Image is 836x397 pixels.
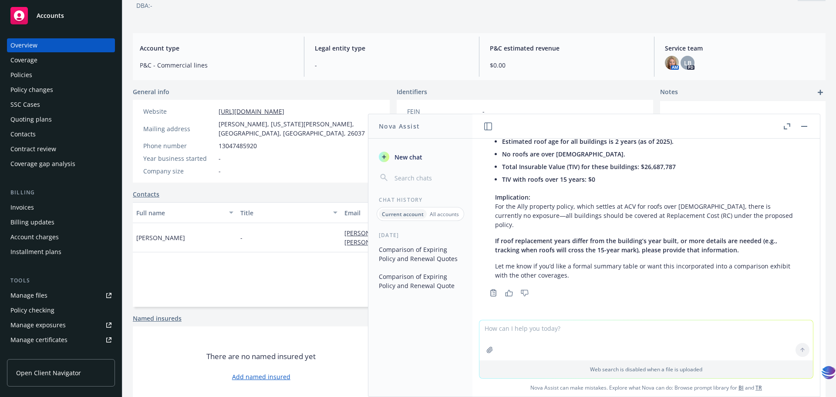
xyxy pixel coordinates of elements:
[143,124,215,133] div: Mailing address
[705,112,782,122] span: There are no notes yet
[237,202,341,223] button: Title
[393,153,422,162] span: New chat
[341,202,514,223] button: Email
[502,150,625,158] span: No roofs are over [DEMOGRAPHIC_DATA].
[240,208,328,217] div: Title
[397,87,427,96] span: Identifiers
[738,384,744,391] a: BI
[344,229,494,246] a: [PERSON_NAME][EMAIL_ADDRESS][PERSON_NAME][PERSON_NAME][DOMAIN_NAME]
[206,351,316,362] span: There are no named insured yet
[368,196,472,204] div: Chat History
[10,157,75,171] div: Coverage gap analysis
[821,364,836,380] img: svg+xml;base64,PHN2ZyB3aWR0aD0iMzQiIGhlaWdodD0iMzQiIHZpZXdCb3g9IjAgMCAzNCAzNCIgZmlsbD0ibm9uZSIgeG...
[7,230,115,244] a: Account charges
[10,318,66,332] div: Manage exposures
[143,107,215,116] div: Website
[665,56,679,70] img: photo
[368,231,472,239] div: [DATE]
[7,157,115,171] a: Coverage gap analysis
[502,137,674,146] span: Estimated roof age for all buildings is 2 years (as of 2025).
[379,122,420,131] h1: Nova Assist
[10,245,61,259] div: Installment plans
[315,61,469,70] span: -
[10,127,36,141] div: Contacts
[7,303,115,317] a: Policy checking
[315,44,469,53] span: Legal entity type
[490,61,644,70] span: $0.00
[7,38,115,52] a: Overview
[375,269,465,293] button: Comparison of Expiring Policy and Renewal Quote
[393,172,462,184] input: Search chats
[232,372,290,381] a: Add named insured
[10,83,53,97] div: Policy changes
[133,190,159,199] a: Contacts
[7,188,115,197] div: Billing
[7,333,115,347] a: Manage certificates
[495,193,797,229] p: For the Ally property policy, which settles at ACV for roofs over [DEMOGRAPHIC_DATA], there is cu...
[7,3,115,28] a: Accounts
[495,237,777,254] span: If roof replacement years differ from the building’s year built, or more details are needed (e.g....
[476,379,816,397] span: Nova Assist can make mistakes. Explore what Nova can do: Browse prompt library for and
[133,87,169,96] span: General info
[140,61,293,70] span: P&C - Commercial lines
[10,98,40,112] div: SSC Cases
[518,287,532,299] button: Thumbs down
[10,200,34,214] div: Invoices
[10,230,59,244] div: Account charges
[502,163,676,171] span: Total Insurable Value (TIV) for these buildings: $26,687,787
[7,348,115,362] a: Manage claims
[7,276,115,285] div: Tools
[7,68,115,82] a: Policies
[219,141,257,150] span: 13047485920
[485,366,808,373] p: Web search is disabled when a file is uploaded
[219,166,221,176] span: -
[10,303,54,317] div: Policy checking
[136,1,152,10] div: DBA: -
[7,98,115,112] a: SSC Cases
[10,215,54,229] div: Billing updates
[10,142,56,156] div: Contract review
[407,107,479,116] div: FEIN
[382,210,424,218] p: Current account
[7,245,115,259] a: Installment plans
[7,200,115,214] a: Invoices
[665,44,819,53] span: Service team
[375,149,465,165] button: New chat
[495,193,530,201] span: Implication:
[684,58,691,68] span: LB
[482,107,485,116] span: -
[133,202,237,223] button: Full name
[375,242,465,266] button: Comparison of Expiring Policy and Renewal Quotes
[143,141,215,150] div: Phone number
[10,348,54,362] div: Manage claims
[219,119,379,138] span: [PERSON_NAME], [US_STATE][PERSON_NAME], [GEOGRAPHIC_DATA], [GEOGRAPHIC_DATA], 26037
[489,289,497,297] svg: Copy to clipboard
[430,210,459,218] p: All accounts
[37,12,64,19] span: Accounts
[219,154,221,163] span: -
[7,215,115,229] a: Billing updates
[219,107,284,115] a: [URL][DOMAIN_NAME]
[10,112,52,126] div: Quoting plans
[490,44,644,53] span: P&C estimated revenue
[495,261,797,280] p: Let me know if you’d like a formal summary table or want this incorporated into a comparison exhi...
[10,288,47,302] div: Manage files
[136,208,224,217] div: Full name
[10,38,37,52] div: Overview
[755,384,762,391] a: TR
[7,127,115,141] a: Contacts
[240,233,243,242] span: -
[815,87,826,98] a: add
[10,333,67,347] div: Manage certificates
[660,87,678,98] span: Notes
[143,154,215,163] div: Year business started
[136,233,185,242] span: [PERSON_NAME]
[143,166,215,176] div: Company size
[7,53,115,67] a: Coverage
[16,368,81,377] span: Open Client Navigator
[133,314,182,323] a: Named insureds
[502,175,595,183] span: TIV with roofs over 15 years: $0
[10,68,32,82] div: Policies
[7,318,115,332] a: Manage exposures
[344,208,501,217] div: Email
